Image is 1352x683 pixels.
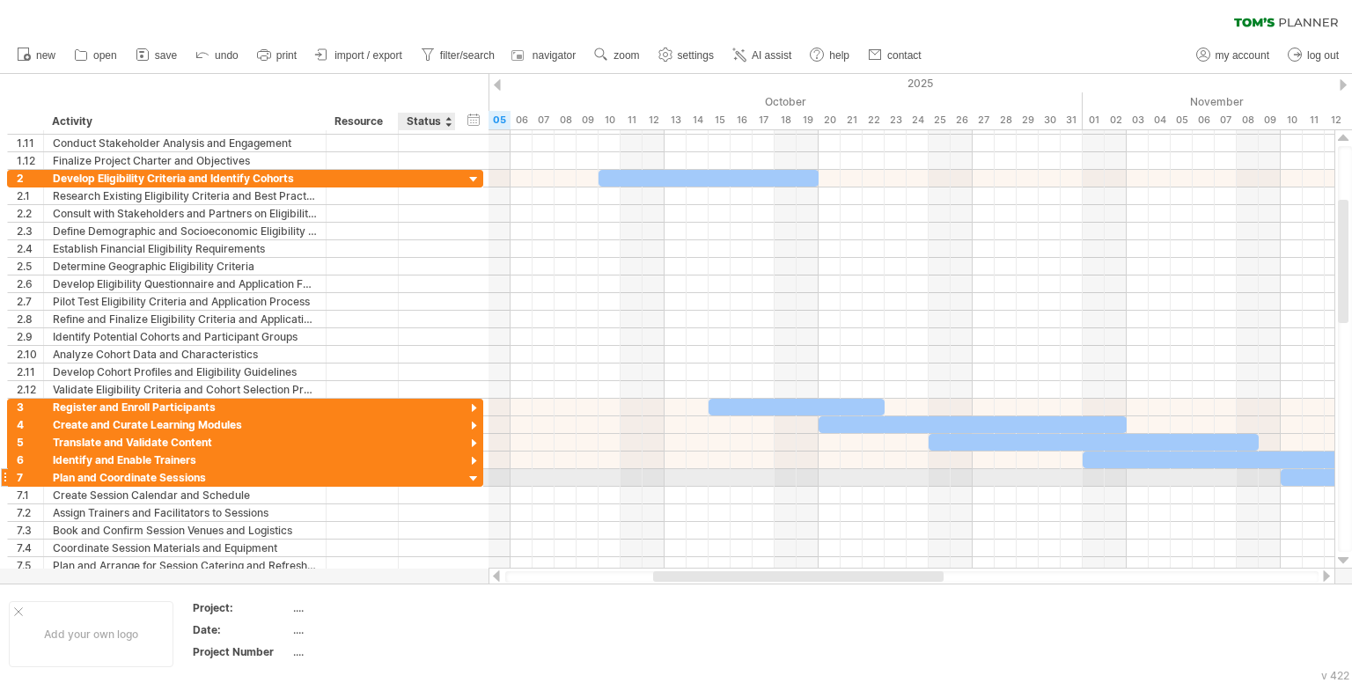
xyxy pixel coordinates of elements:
[334,49,402,62] span: import / export
[17,452,43,468] div: 6
[1259,111,1281,129] div: Sunday, 9 November 2025
[17,275,43,292] div: 2.6
[70,44,122,67] a: open
[17,205,43,222] div: 2.2
[731,111,753,129] div: Thursday, 16 October 2025
[53,275,317,292] div: Develop Eligibility Questionnaire and Application Form
[511,111,533,129] div: Monday, 6 October 2025
[334,113,388,130] div: Resource
[293,600,441,615] div: ....
[929,111,951,129] div: Saturday, 25 October 2025
[53,205,317,222] div: Consult with Stakeholders and Partners on Eligibility Requirements
[643,111,665,129] div: Sunday, 12 October 2025
[53,240,317,257] div: Establish Financial Eligibility Requirements
[440,49,495,62] span: filter/search
[155,49,177,62] span: save
[17,540,43,556] div: 7.4
[293,644,441,659] div: ....
[53,399,317,415] div: Register and Enroll Participants
[53,381,317,398] div: Validate Eligibility Criteria and Cohort Selection Process
[276,49,297,62] span: print
[489,111,511,129] div: Sunday, 5 October 2025
[621,111,643,129] div: Saturday, 11 October 2025
[17,223,43,239] div: 2.3
[53,452,317,468] div: Identify and Enable Trainers
[53,540,317,556] div: Coordinate Session Materials and Equipment
[829,49,849,62] span: help
[533,49,576,62] span: navigator
[1105,111,1127,129] div: Sunday, 2 November 2025
[17,135,43,151] div: 1.11
[577,111,599,129] div: Thursday, 9 October 2025
[1321,669,1349,682] div: v 422
[193,644,290,659] div: Project Number
[53,487,317,503] div: Create Session Calendar and Schedule
[53,328,317,345] div: Identify Potential Cohorts and Participant Groups
[17,311,43,327] div: 2.8
[887,49,922,62] span: contact
[973,111,995,129] div: Monday, 27 October 2025
[17,364,43,380] div: 2.11
[53,152,317,169] div: Finalize Project Charter and Objectives
[193,600,290,615] div: Project:
[17,152,43,169] div: 1.12
[12,44,61,67] a: new
[1149,111,1171,129] div: Tuesday, 4 November 2025
[678,49,714,62] span: settings
[995,111,1017,129] div: Tuesday, 28 October 2025
[17,187,43,204] div: 2.1
[797,111,819,129] div: Sunday, 19 October 2025
[665,111,687,129] div: Monday, 13 October 2025
[951,111,973,129] div: Sunday, 26 October 2025
[775,111,797,129] div: Saturday, 18 October 2025
[687,111,709,129] div: Tuesday, 14 October 2025
[1281,111,1303,129] div: Monday, 10 November 2025
[17,328,43,345] div: 2.9
[17,293,43,310] div: 2.7
[53,346,317,363] div: Analyze Cohort Data and Characteristics
[53,364,317,380] div: Develop Cohort Profiles and Eligibility Guidelines
[17,416,43,433] div: 4
[131,44,182,67] a: save
[17,557,43,574] div: 7.5
[533,111,555,129] div: Tuesday, 7 October 2025
[17,504,43,521] div: 7.2
[1083,111,1105,129] div: Saturday, 1 November 2025
[863,44,927,67] a: contact
[753,111,775,129] div: Friday, 17 October 2025
[311,44,408,67] a: import / export
[253,44,302,67] a: print
[1325,111,1347,129] div: Wednesday, 12 November 2025
[416,44,500,67] a: filter/search
[53,504,317,521] div: Assign Trainers and Facilitators to Sessions
[17,240,43,257] div: 2.4
[193,622,290,637] div: Date:
[1039,111,1061,129] div: Thursday, 30 October 2025
[191,44,244,67] a: undo
[215,49,239,62] span: undo
[53,187,317,204] div: Research Existing Eligibility Criteria and Best Practices
[17,346,43,363] div: 2.10
[36,49,55,62] span: new
[53,170,317,187] div: Develop Eligibility Criteria and Identify Cohorts
[400,92,1083,111] div: October 2025
[1017,111,1039,129] div: Wednesday, 29 October 2025
[1307,49,1339,62] span: log out
[53,469,317,486] div: Plan and Coordinate Sessions
[93,49,117,62] span: open
[17,381,43,398] div: 2.12
[53,434,317,451] div: Translate and Validate Content
[17,170,43,187] div: 2
[293,622,441,637] div: ....
[752,49,791,62] span: AI assist
[53,557,317,574] div: Plan and Arrange for Session Catering and Refreshments
[841,111,863,129] div: Tuesday, 21 October 2025
[709,111,731,129] div: Wednesday, 15 October 2025
[1237,111,1259,129] div: Saturday, 8 November 2025
[17,469,43,486] div: 7
[885,111,907,129] div: Thursday, 23 October 2025
[1061,111,1083,129] div: Friday, 31 October 2025
[17,487,43,503] div: 7.1
[805,44,855,67] a: help
[53,258,317,275] div: Determine Geographic Eligibility Criteria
